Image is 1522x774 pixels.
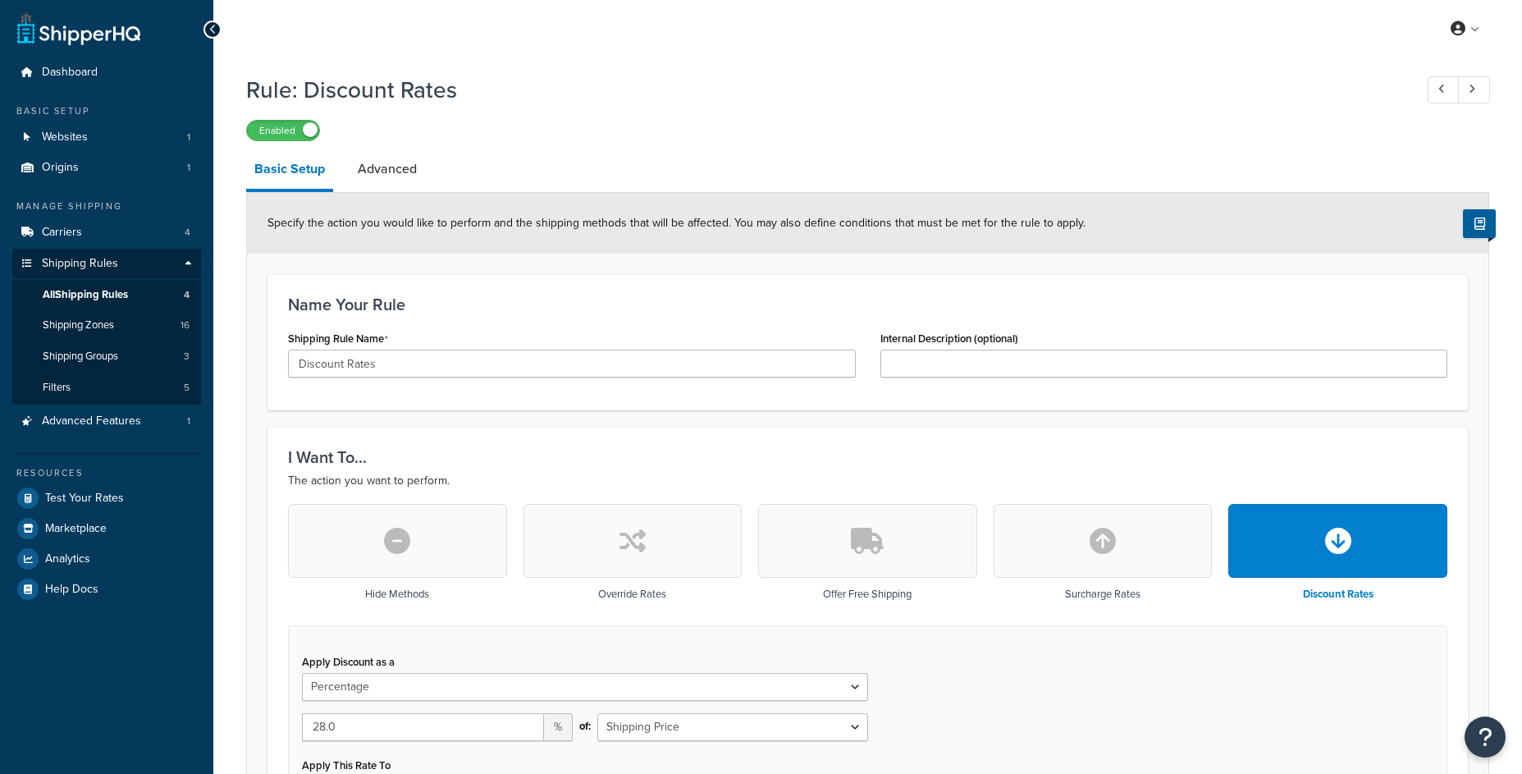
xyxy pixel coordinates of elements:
[45,522,107,536] span: Marketplace
[1458,76,1490,103] a: Next Record
[823,589,912,600] h3: Offer Free Shipping
[45,583,98,597] span: Help Docs
[288,448,1447,466] h3: I Want To...
[288,332,388,346] label: Shipping Rule Name
[1465,717,1506,758] button: Open Resource Center
[42,161,79,175] span: Origins
[12,249,201,279] a: Shipping Rules
[184,288,190,302] span: 4
[12,122,201,153] a: Websites1
[267,214,1086,231] span: Specify the action you would like to perform and the shipping methods that will be affected. You ...
[12,406,201,437] li: Advanced Features
[579,715,591,738] span: of:
[187,161,190,175] span: 1
[187,414,190,428] span: 1
[45,552,90,566] span: Analytics
[12,57,201,88] a: Dashboard
[880,332,1018,345] label: Internal Description (optional)
[544,713,573,741] span: %
[12,373,201,403] a: Filters5
[12,104,201,118] div: Basic Setup
[12,199,201,213] div: Manage Shipping
[181,318,190,332] span: 16
[1065,589,1140,600] h3: Surcharge Rates
[365,589,429,600] h3: Hide Methods
[302,656,395,668] label: Apply Discount as a
[12,310,201,341] li: Shipping Zones
[12,122,201,153] li: Websites
[12,406,201,437] a: Advanced Features1
[42,131,88,144] span: Websites
[288,295,1447,314] h3: Name Your Rule
[12,249,201,405] li: Shipping Rules
[1303,589,1373,600] h3: Discount Rates
[246,149,333,192] a: Basic Setup
[288,471,1447,491] p: The action you want to perform.
[184,381,190,395] span: 5
[42,414,141,428] span: Advanced Features
[12,153,201,183] a: Origins1
[350,149,425,189] a: Advanced
[184,350,190,364] span: 3
[247,121,319,140] label: Enabled
[12,153,201,183] li: Origins
[43,381,71,395] span: Filters
[246,74,1397,106] h1: Rule: Discount Rates
[42,226,82,240] span: Carriers
[12,466,201,480] div: Resources
[12,218,201,248] li: Carriers
[43,350,118,364] span: Shipping Groups
[12,310,201,341] a: Shipping Zones16
[185,226,190,240] span: 4
[12,341,201,372] li: Shipping Groups
[1463,209,1496,238] button: Show Help Docs
[42,66,98,80] span: Dashboard
[12,218,201,248] a: Carriers4
[43,288,128,302] span: All Shipping Rules
[598,589,666,600] h3: Override Rates
[12,373,201,403] li: Filters
[12,544,201,574] a: Analytics
[187,131,190,144] span: 1
[12,341,201,372] a: Shipping Groups3
[1428,76,1460,103] a: Previous Record
[302,759,391,772] label: Apply This Rate To
[42,257,118,271] span: Shipping Rules
[12,514,201,543] a: Marketplace
[12,280,201,310] a: AllShipping Rules4
[12,483,201,513] a: Test Your Rates
[12,575,201,604] a: Help Docs
[45,492,124,506] span: Test Your Rates
[43,318,114,332] span: Shipping Zones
